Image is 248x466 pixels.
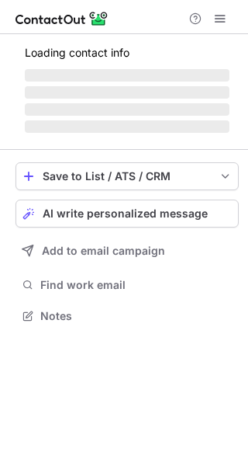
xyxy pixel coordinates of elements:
button: AI write personalized message [15,200,239,228]
button: Notes [15,305,239,327]
span: ‌ [25,69,229,82]
span: ‌ [25,120,229,133]
span: AI write personalized message [43,207,208,220]
span: Add to email campaign [42,245,165,257]
span: Find work email [40,278,232,292]
button: Find work email [15,274,239,296]
span: Notes [40,309,232,323]
span: ‌ [25,86,229,99]
button: Add to email campaign [15,237,239,265]
p: Loading contact info [25,47,229,59]
img: ContactOut v5.3.10 [15,9,108,28]
div: Save to List / ATS / CRM [43,170,212,183]
button: save-profile-one-click [15,162,239,190]
span: ‌ [25,103,229,116]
